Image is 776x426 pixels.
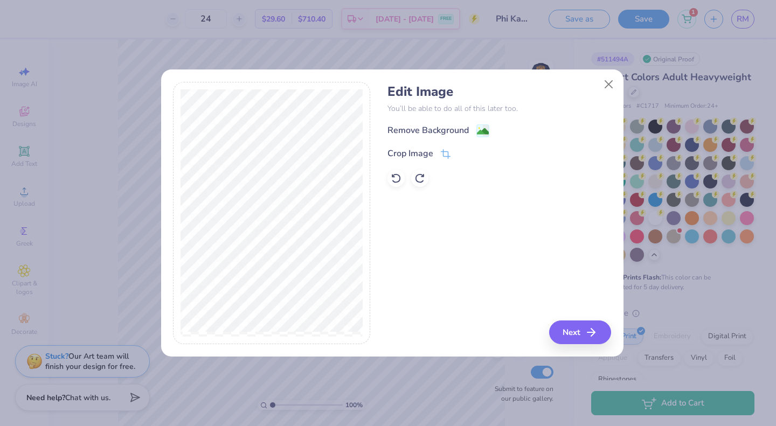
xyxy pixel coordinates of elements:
[387,147,433,160] div: Crop Image
[387,124,469,137] div: Remove Background
[387,103,611,114] p: You’ll be able to do all of this later too.
[387,84,611,100] h4: Edit Image
[598,74,619,95] button: Close
[549,320,611,344] button: Next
